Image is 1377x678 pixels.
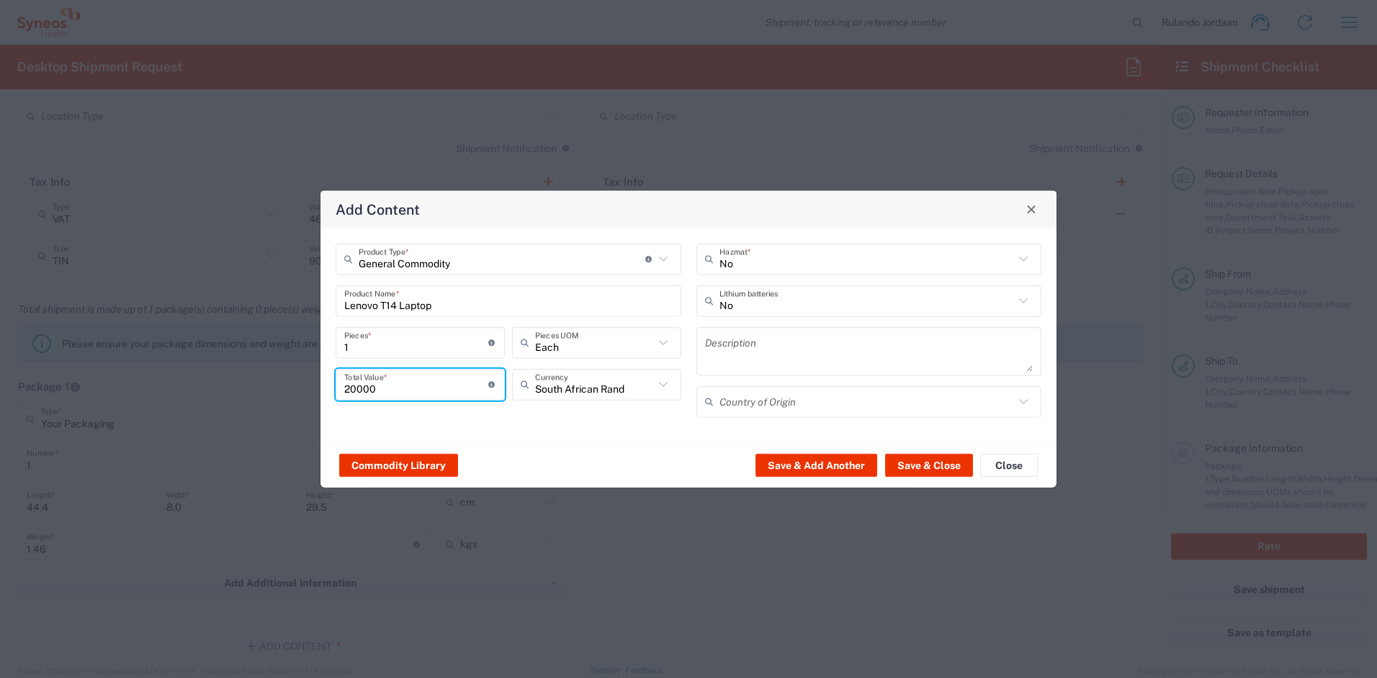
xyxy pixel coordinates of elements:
h4: Add Content [336,199,420,220]
button: Close [1021,199,1041,219]
button: Commodity Library [339,454,458,477]
button: Close [980,454,1038,477]
button: Save & Add Another [755,454,877,477]
button: Save & Close [885,454,973,477]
